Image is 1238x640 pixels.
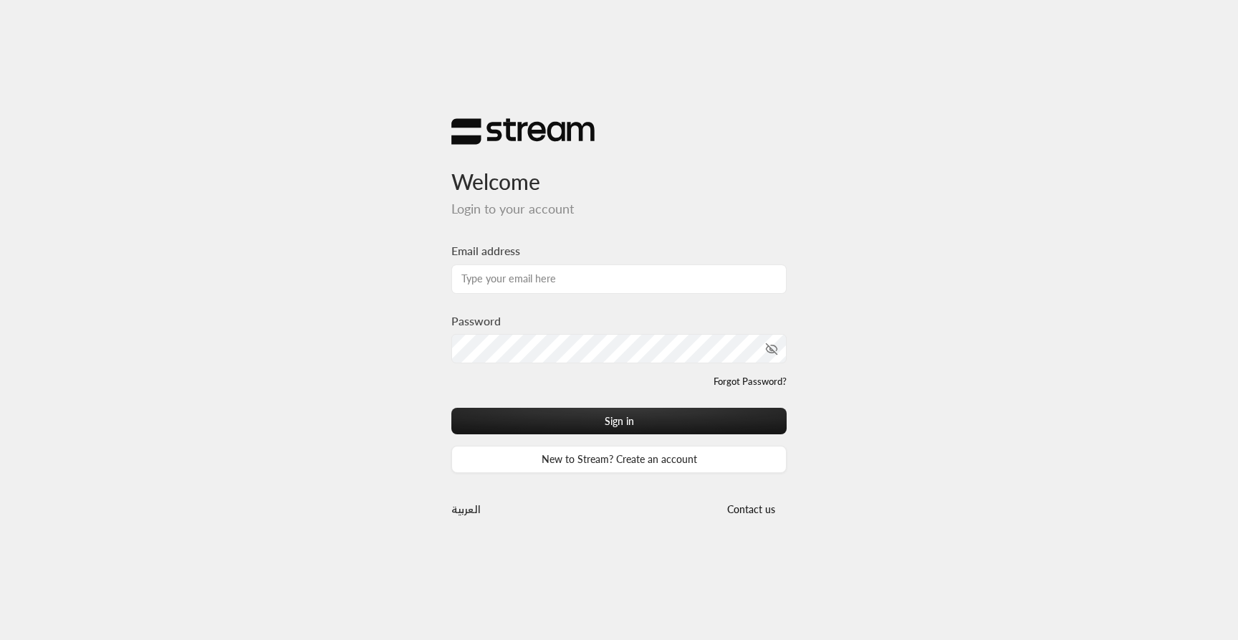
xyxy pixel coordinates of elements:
a: Contact us [715,503,787,515]
a: New to Stream? Create an account [451,446,787,472]
label: Email address [451,242,520,259]
a: العربية [451,496,481,522]
button: toggle password visibility [759,337,784,361]
input: Type your email here [451,264,787,294]
a: Forgot Password? [714,375,787,389]
label: Password [451,312,501,330]
button: Sign in [451,408,787,434]
h3: Welcome [451,145,787,195]
h5: Login to your account [451,201,787,217]
img: Stream Logo [451,118,595,145]
button: Contact us [715,496,787,522]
